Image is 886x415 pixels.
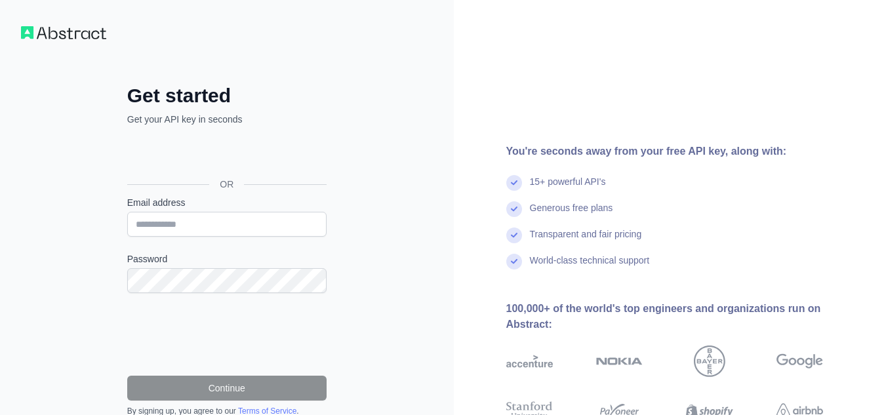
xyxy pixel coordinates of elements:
[506,254,522,269] img: check mark
[121,140,331,169] iframe: Sign in with Google Button
[530,254,650,280] div: World-class technical support
[506,201,522,217] img: check mark
[530,227,642,254] div: Transparent and fair pricing
[506,301,866,332] div: 100,000+ of the world's top engineers and organizations run on Abstract:
[127,376,327,401] button: Continue
[127,196,327,209] label: Email address
[530,175,606,201] div: 15+ powerful API's
[127,309,327,360] iframe: reCAPTCHA
[596,346,643,377] img: nokia
[127,252,327,266] label: Password
[21,26,106,39] img: Workflow
[127,113,327,126] p: Get your API key in seconds
[506,175,522,191] img: check mark
[209,178,244,191] span: OR
[694,346,725,377] img: bayer
[506,144,866,159] div: You're seconds away from your free API key, along with:
[776,346,823,377] img: google
[530,201,613,227] div: Generous free plans
[127,84,327,108] h2: Get started
[506,346,553,377] img: accenture
[506,227,522,243] img: check mark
